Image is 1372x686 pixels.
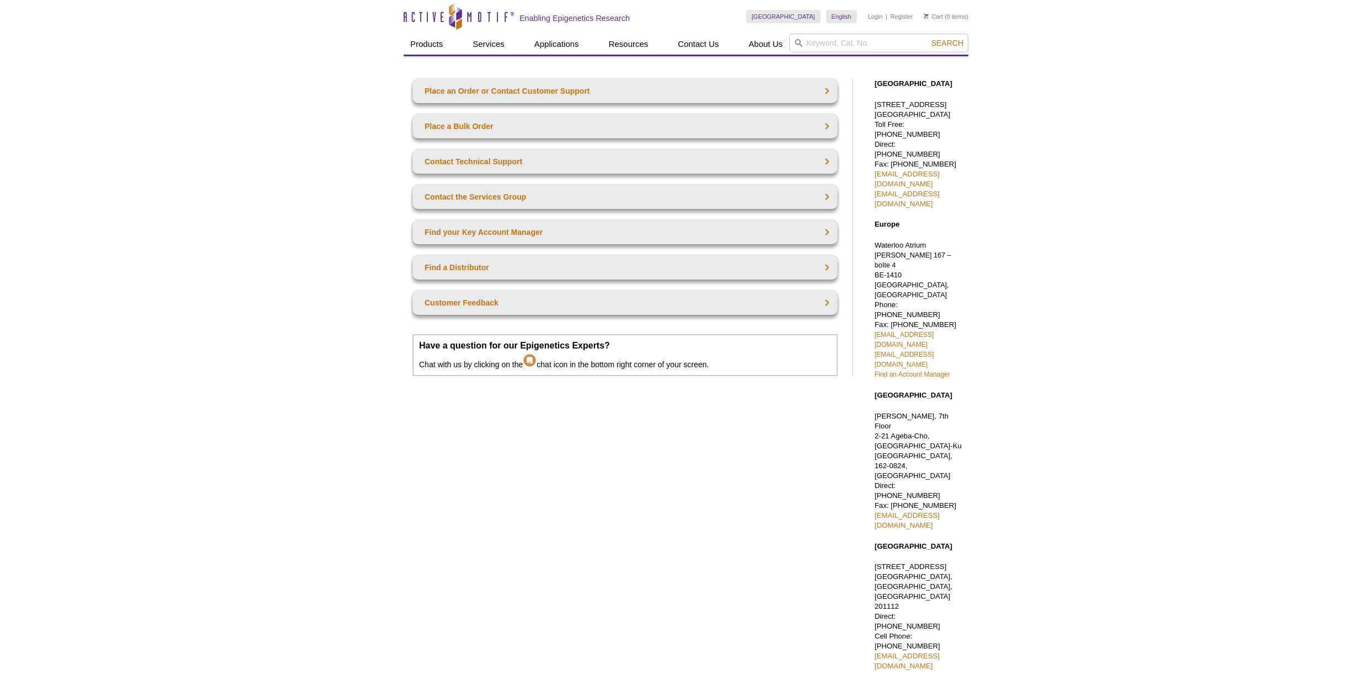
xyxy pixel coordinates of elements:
a: Resources [602,34,655,55]
li: | [886,10,887,23]
span: Search [931,39,963,47]
strong: [GEOGRAPHIC_DATA] [875,391,952,399]
img: Your Cart [924,13,929,19]
a: Contact the Services Group [412,185,838,209]
a: Login [868,13,883,20]
p: [STREET_ADDRESS] [GEOGRAPHIC_DATA], [GEOGRAPHIC_DATA], [GEOGRAPHIC_DATA] 201112 Direct: [PHONE_NU... [875,562,963,671]
button: Search [928,38,967,48]
a: Find an Account Manager [875,371,950,378]
a: Place a Bulk Order [412,114,838,138]
p: Chat with us by clicking on the chat icon in the bottom right corner of your screen. [419,341,831,369]
input: Keyword, Cat. No. [789,34,968,52]
strong: [GEOGRAPHIC_DATA] [875,79,952,88]
a: Services [466,34,511,55]
a: [EMAIL_ADDRESS][DOMAIN_NAME] [875,511,940,529]
a: Applications [528,34,586,55]
p: [STREET_ADDRESS] [GEOGRAPHIC_DATA] Toll Free: [PHONE_NUMBER] Direct: [PHONE_NUMBER] Fax: [PHONE_N... [875,100,963,209]
h2: Enabling Epigenetics Research [519,13,630,23]
a: Contact Us [671,34,725,55]
a: Find a Distributor [412,255,838,280]
a: [EMAIL_ADDRESS][DOMAIN_NAME] [875,351,934,368]
strong: Europe [875,220,899,228]
a: Customer Feedback [412,291,838,315]
a: About Us [742,34,790,55]
a: [EMAIL_ADDRESS][DOMAIN_NAME] [875,331,934,349]
img: Intercom Chat [523,351,537,367]
span: [PERSON_NAME] 167 – boîte 4 BE-1410 [GEOGRAPHIC_DATA], [GEOGRAPHIC_DATA] [875,251,951,299]
strong: [GEOGRAPHIC_DATA] [875,542,952,550]
a: English [826,10,857,23]
a: Place an Order or Contact Customer Support [412,79,838,103]
a: Cart [924,13,943,20]
a: [EMAIL_ADDRESS][DOMAIN_NAME] [875,170,940,188]
a: [EMAIL_ADDRESS][DOMAIN_NAME] [875,652,940,670]
strong: Have a question for our Epigenetics Experts? [419,341,610,350]
a: Find your Key Account Manager [412,220,838,244]
a: Contact Technical Support [412,149,838,174]
a: [EMAIL_ADDRESS][DOMAIN_NAME] [875,190,940,208]
a: Register [890,13,913,20]
a: Products [404,34,449,55]
li: (0 items) [924,10,968,23]
p: Waterloo Atrium Phone: [PHONE_NUMBER] Fax: [PHONE_NUMBER] [875,240,963,379]
p: [PERSON_NAME], 7th Floor 2-21 Ageba-Cho, [GEOGRAPHIC_DATA]-Ku [GEOGRAPHIC_DATA], 162-0824, [GEOGR... [875,411,963,530]
a: [GEOGRAPHIC_DATA] [746,10,821,23]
